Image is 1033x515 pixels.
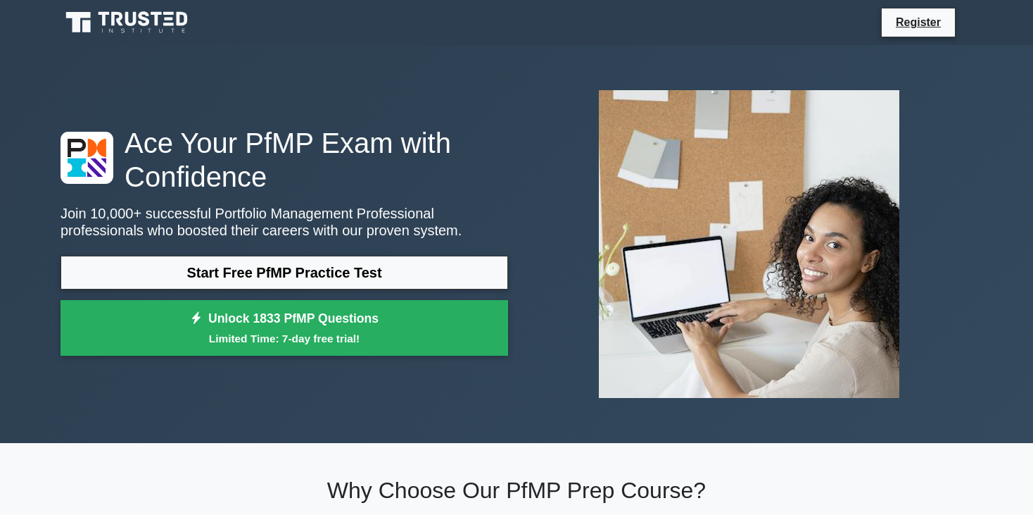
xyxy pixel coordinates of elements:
h1: Ace Your PfMP Exam with Confidence [61,126,508,194]
a: Register [887,13,949,31]
a: Unlock 1833 PfMP QuestionsLimited Time: 7-day free trial! [61,300,508,356]
h2: Why Choose Our PfMP Prep Course? [61,477,972,504]
a: Start Free PfMP Practice Test [61,256,508,290]
small: Limited Time: 7-day free trial! [78,330,490,347]
p: Join 10,000+ successful Portfolio Management Professional professionals who boosted their careers... [61,205,508,239]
